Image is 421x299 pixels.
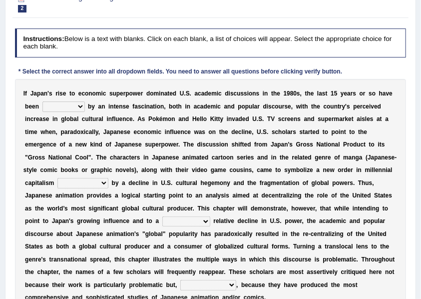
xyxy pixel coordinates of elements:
b: i [229,90,230,97]
b: e [197,115,200,122]
b: k [156,115,159,122]
b: p [353,103,357,110]
b: i [27,128,28,135]
b: e [277,90,280,97]
b: e [32,103,35,110]
b: e [129,115,133,122]
b: d [231,103,235,110]
b: t [25,128,27,135]
h4: Below is a text with blanks. Click on each blank, a list of choices will appear. Select the appro... [15,28,407,57]
b: a [224,103,228,110]
b: c [30,115,34,122]
b: h [379,90,383,97]
b: h [273,90,277,97]
b: e [288,103,291,110]
b: a [254,103,258,110]
b: l [77,115,78,122]
b: p [245,103,249,110]
b: J [30,90,34,97]
b: s [241,90,244,97]
b: , [56,128,57,135]
b: a [377,115,380,122]
b: d [185,115,189,122]
b: a [195,90,198,97]
b: p [116,90,120,97]
b: r [33,115,36,122]
b: . [257,115,258,122]
b: n [307,115,311,122]
b: n [182,115,185,122]
b: a [40,90,44,97]
b: d [173,90,176,97]
b: u [321,115,325,122]
b: o [66,115,70,122]
b: a [235,115,239,122]
b: b [169,103,172,110]
b: , [291,103,293,110]
b: r [285,115,287,122]
b: n [52,128,55,135]
b: u [279,103,282,110]
b: e [242,115,246,122]
b: c [218,90,222,97]
b: ' [345,103,347,110]
b: i [263,90,264,97]
b: 8 [290,90,294,97]
b: l [365,115,367,122]
b: é [159,115,163,122]
b: o [150,90,153,97]
b: o [249,90,252,97]
b: e [28,103,32,110]
b: g [61,115,64,122]
b: 5 [334,90,338,97]
b: o [275,103,279,110]
b: y [220,115,224,122]
b: e [367,115,370,122]
b: s [369,90,372,97]
b: e [126,103,129,110]
b: t [338,103,340,110]
b: a [339,115,343,122]
b: m [334,115,340,122]
b: a [319,90,322,97]
b: . [133,115,134,122]
b: s [297,115,301,122]
b: i [108,103,110,110]
b: s [362,115,365,122]
b: o [157,103,160,110]
b: i [216,103,217,110]
b: , [300,90,302,97]
b: s [370,115,374,122]
b: f [112,115,114,122]
b: r [123,90,126,97]
b: ' [47,90,49,97]
b: a [178,115,182,122]
b: Instructions: [23,35,64,42]
b: a [39,115,43,122]
b: h [304,103,308,110]
b: b [25,103,28,110]
b: n [110,103,113,110]
b: i [360,115,362,122]
b: m [154,90,159,97]
b: s [142,115,145,122]
b: P [148,115,152,122]
b: m [28,128,34,135]
b: n [252,90,256,97]
b: e [291,115,294,122]
b: . [190,90,191,97]
b: s [49,90,52,97]
b: h [45,128,48,135]
b: e [137,90,141,97]
b: c [198,90,201,97]
b: e [34,128,37,135]
b: e [119,115,123,122]
b: i [267,103,268,110]
b: e [389,90,393,97]
b: a [357,115,361,122]
b: p [325,115,328,122]
b: y [342,103,346,110]
b: e [311,90,314,97]
b: t [176,103,178,110]
b: c [81,90,85,97]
